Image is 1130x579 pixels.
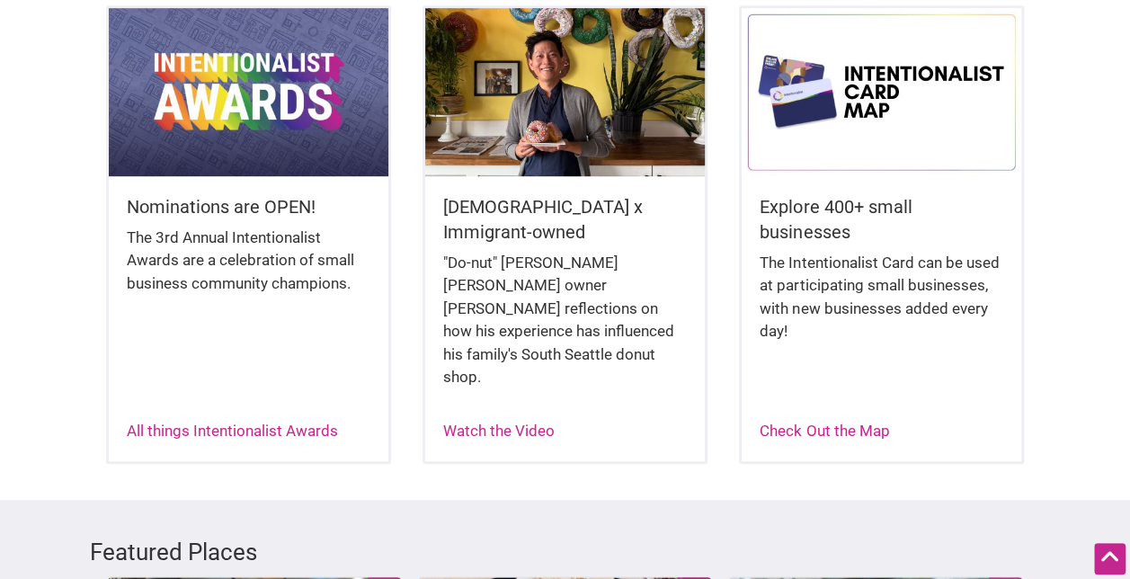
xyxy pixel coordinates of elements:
[127,227,370,314] div: The 3rd Annual Intentionalist Awards are a celebration of small business community champions.
[1094,543,1126,575] div: Scroll Back to Top
[127,194,370,219] h5: Nominations are OPEN!
[760,252,1003,361] div: The Intentionalist Card can be used at participating small businesses, with new businesses added ...
[443,194,687,245] h5: [DEMOGRAPHIC_DATA] x Immigrant-owned
[742,8,1021,176] img: Intentionalist Card Map
[127,422,338,440] a: All things Intentionalist Awards
[760,194,1003,245] h5: Explore 400+ small businesses
[90,536,1040,568] h3: Featured Places
[443,422,555,440] a: Watch the Video
[760,422,889,440] a: Check Out the Map
[425,8,705,176] img: King Donuts - Hong Chhuor
[443,252,687,407] div: "Do-nut" [PERSON_NAME] [PERSON_NAME] owner [PERSON_NAME] reflections on how his experience has in...
[109,8,388,176] img: Intentionalist Awards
